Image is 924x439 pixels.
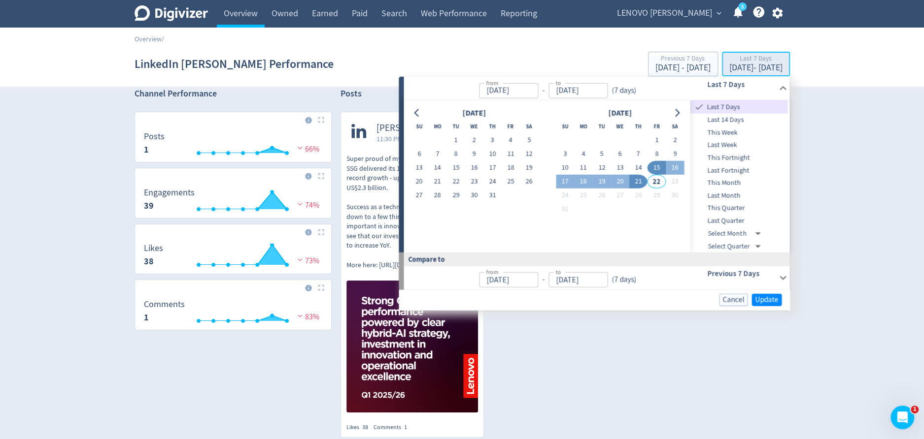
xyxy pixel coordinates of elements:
button: 13 [611,161,629,175]
button: 16 [465,161,483,175]
label: to [555,268,561,276]
strong: 1 [144,144,149,156]
p: Super proud of my team yet again as Lenovo SSG delivered its 17th consecutive quarter of record g... [346,154,479,270]
button: 29 [648,188,666,202]
button: 19 [592,175,611,188]
button: 4 [574,147,592,161]
div: Last 7 Days [690,100,788,114]
button: 20 [611,175,629,188]
button: 18 [574,175,592,188]
button: 8 [446,147,465,161]
nav: presets [690,100,788,252]
div: ( 7 days ) [608,274,636,285]
th: Monday [428,120,446,133]
img: https://media.cf.digivizer.com/images/linkedin-134707675-urn:li:share:7363779095777710081-f4dbec3... [346,281,479,412]
div: [DATE] [459,106,489,120]
button: 21 [629,175,648,188]
button: 23 [666,175,684,188]
dt: Comments [144,299,185,310]
button: Go to next month [670,106,684,120]
h6: Previous 7 Days [707,268,775,280]
svg: Likes 38 [139,244,327,270]
button: 2 [465,133,483,147]
button: 26 [592,188,611,202]
button: 23 [465,175,483,188]
h2: Posts [341,88,362,103]
button: 9 [465,147,483,161]
div: Last Fortnight [690,164,788,177]
label: to [555,78,561,87]
button: 1 [446,133,465,147]
img: negative-performance.svg [295,312,305,319]
th: Saturday [520,120,538,133]
span: This Month [690,178,788,188]
button: 7 [629,147,648,161]
dt: Posts [144,131,165,142]
h2: Channel Performance [135,88,332,100]
div: ( 7 days ) [608,85,640,96]
span: 74% [295,200,319,210]
button: 9 [666,147,684,161]
span: 73% [295,256,319,266]
span: Last 14 Days [690,115,788,125]
button: Update [752,294,782,306]
button: 20 [410,175,428,188]
svg: Engagements 39 [139,188,327,214]
img: negative-performance.svg [295,144,305,152]
button: 6 [410,147,428,161]
img: Placeholder [318,229,324,235]
button: 8 [648,147,666,161]
button: 3 [556,147,574,161]
div: This Month [690,177,788,189]
button: 12 [592,161,611,175]
button: 14 [428,161,446,175]
th: Saturday [666,120,684,133]
strong: 38 [144,255,154,267]
button: 22 [648,175,666,188]
svg: Posts 1 [139,132,327,158]
iframe: Intercom live chat [890,406,914,429]
div: Last Month [690,189,788,202]
button: 1 [648,133,666,147]
span: Last Fortnight [690,165,788,176]
button: 12 [520,147,538,161]
th: Friday [648,120,666,133]
strong: 39 [144,200,154,212]
dt: Likes [144,243,163,254]
span: 11:30 PM [DATE] AEST [376,134,443,144]
th: Thursday [483,120,502,133]
button: Go to previous month [410,106,424,120]
button: 2 [666,133,684,147]
span: Last Quarter [690,216,788,226]
button: 30 [666,188,684,202]
button: 17 [556,175,574,188]
th: Sunday [410,120,428,133]
img: negative-performance.svg [295,256,305,263]
div: from-to(7 days)Last 7 Days [404,100,789,252]
div: This Quarter [690,202,788,215]
a: Overview [135,34,162,43]
a: [PERSON_NAME]11:30 PM [DATE] AESTSuper proud of my team yet again as Lenovo SSG delivered its 17t... [341,112,484,415]
img: Placeholder [318,173,324,179]
h6: Last 7 Days [707,78,775,90]
button: 31 [556,202,574,216]
button: 24 [556,188,574,202]
button: 6 [611,147,629,161]
button: 17 [483,161,502,175]
button: 22 [446,175,465,188]
div: from-to(7 days)Previous 7 Days [404,266,789,289]
div: [DATE] - [DATE] [655,63,711,72]
text: 5 [741,3,743,10]
div: [DATE] [605,106,635,120]
div: [DATE] - [DATE] [729,63,783,72]
button: 25 [502,175,520,188]
div: This Fortnight [690,152,788,164]
div: Likes [346,423,374,432]
span: 38 [362,423,368,431]
div: Last Quarter [690,215,788,227]
div: This Week [690,126,788,139]
img: negative-performance.svg [295,200,305,208]
button: 28 [629,188,648,202]
span: Update [755,296,778,304]
th: Tuesday [446,120,465,133]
